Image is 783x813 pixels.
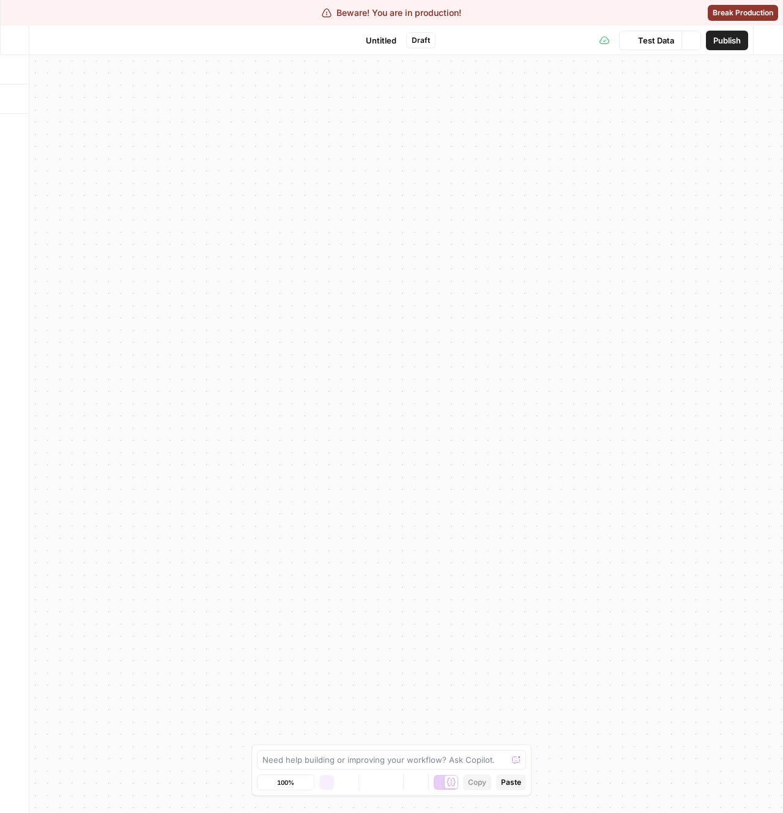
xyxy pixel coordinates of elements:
span: 100% [277,777,294,787]
span: Untitled [366,34,396,47]
button: Test Data [619,31,681,50]
button: Untitled [347,31,404,50]
span: Copy [468,777,486,788]
span: Break Production [713,7,773,18]
button: Copy [463,774,491,790]
span: Draft [412,35,430,46]
span: Paste [501,777,521,788]
span: Publish [713,34,741,47]
button: Publish [706,31,748,50]
button: Paste [496,774,526,790]
button: Break Production [708,5,778,21]
span: Test Data [638,34,674,47]
div: Beware! You are in production! [322,7,461,19]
